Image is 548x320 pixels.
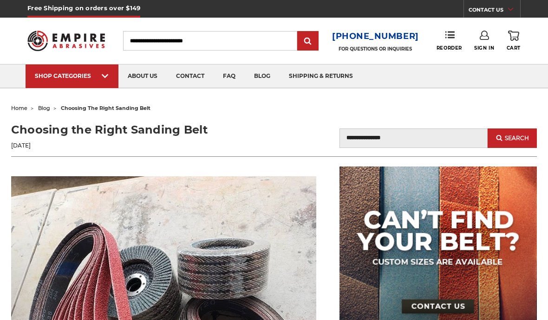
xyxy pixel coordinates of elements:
div: SHOP CATEGORIES [35,72,109,79]
p: FOR QUESTIONS OR INQUIRIES [332,46,419,52]
span: Reorder [437,45,462,51]
a: shipping & returns [280,64,362,88]
p: [DATE] [11,141,267,150]
a: blog [245,64,280,88]
img: Empire Abrasives [27,26,105,56]
h1: Choosing the Right Sanding Belt [11,122,267,138]
span: Cart [507,45,521,51]
a: CONTACT US [469,5,520,18]
button: Search [488,128,537,148]
span: Search [505,135,529,141]
a: home [11,105,27,111]
span: choosing the right sanding belt [61,105,150,111]
input: Submit [299,32,317,51]
a: Reorder [437,31,462,51]
a: Cart [507,31,521,51]
span: Sign In [474,45,494,51]
a: about us [118,64,167,88]
a: contact [167,64,214,88]
a: blog [38,105,50,111]
a: faq [214,64,245,88]
a: [PHONE_NUMBER] [332,30,419,43]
